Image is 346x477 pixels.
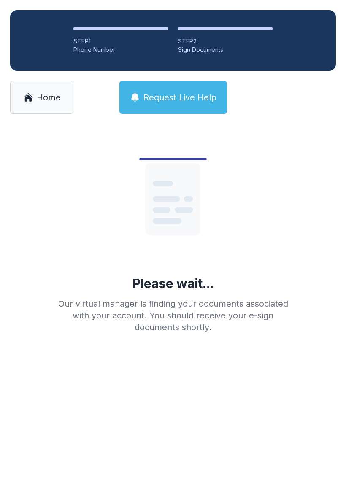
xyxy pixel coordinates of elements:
span: Request Live Help [143,92,216,103]
div: STEP 1 [73,37,168,46]
div: Our virtual manager is finding your documents associated with your account. You should receive yo... [51,298,295,333]
div: STEP 2 [178,37,273,46]
div: Sign Documents [178,46,273,54]
div: Please wait... [132,276,214,291]
div: Phone Number [73,46,168,54]
span: Home [37,92,61,103]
